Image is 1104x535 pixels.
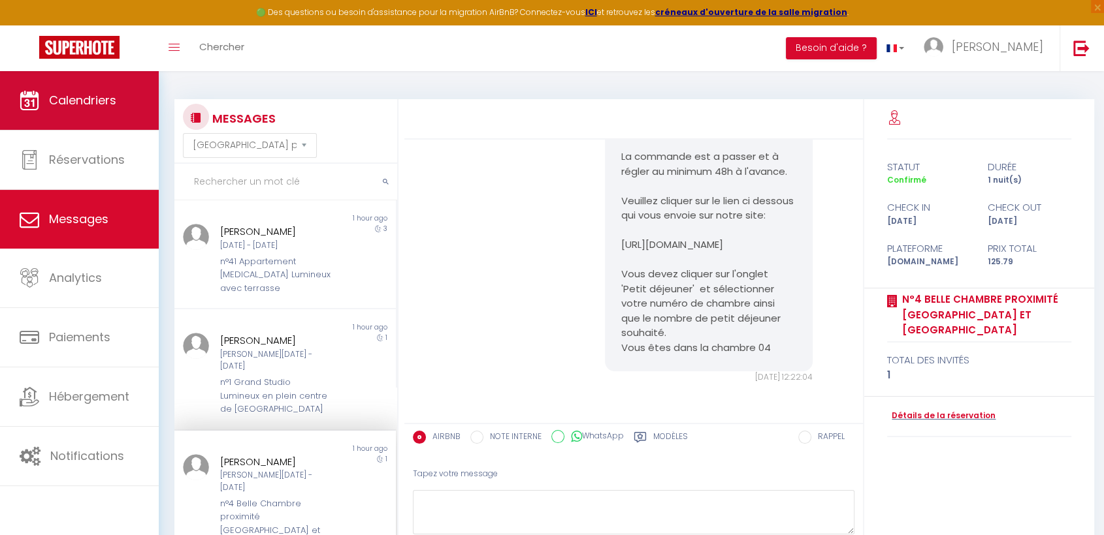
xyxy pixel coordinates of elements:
img: logout [1073,40,1090,56]
div: [PERSON_NAME][DATE] - [DATE] [220,469,333,494]
div: 1 hour ago [285,322,397,333]
div: check in [879,200,979,215]
span: [PERSON_NAME] [952,38,1043,55]
div: [DATE] - [DATE] [220,239,333,252]
img: ... [183,333,209,359]
div: Plateforme [879,241,979,256]
div: 1 hour ago [285,444,397,454]
div: [DOMAIN_NAME] [879,256,979,268]
img: ... [924,37,943,57]
div: Prix total [979,241,1080,256]
div: 1 hour ago [285,213,397,224]
a: n°4 Belle Chambre proximité [GEOGRAPHIC_DATA] et [GEOGRAPHIC_DATA] [898,292,1071,338]
div: [DATE] [879,215,979,228]
span: Hébergement [49,388,129,405]
button: Besoin d'aide ? [786,37,877,59]
span: Réservations [49,151,125,168]
label: WhatsApp [564,430,624,444]
div: [PERSON_NAME] [220,333,333,348]
button: Ouvrir le widget de chat LiveChat [10,5,50,44]
a: créneaux d'ouverture de la salle migration [655,7,847,18]
span: Paiements [49,329,110,345]
div: n°41 Appartement [MEDICAL_DATA] Lumineux avec terrasse [220,255,333,295]
label: NOTE INTERNE [483,431,542,445]
label: AIRBNB [426,431,461,445]
span: 3 [383,224,387,234]
a: ICI [585,7,597,18]
span: Calendriers [49,92,116,108]
div: statut [879,159,979,175]
img: Super Booking [39,36,120,59]
div: check out [979,200,1080,215]
div: total des invités [887,352,1071,368]
label: Modèles [653,431,688,447]
input: Rechercher un mot clé [174,164,397,200]
div: Tapez votre message [413,458,854,490]
div: [PERSON_NAME] [220,224,333,239]
span: Messages [49,211,108,227]
div: [PERSON_NAME][DATE] - [DATE] [220,348,333,373]
div: durée [979,159,1080,175]
div: [PERSON_NAME] [220,454,333,470]
div: [DATE] [979,215,1080,228]
div: 1 nuit(s) [979,174,1080,187]
img: ... [183,224,209,250]
div: [DATE] 12:22:04 [605,371,813,384]
a: Détails de la réservation [887,410,996,422]
span: Confirmé [887,174,926,185]
span: 1 [385,454,387,464]
span: 1 [385,333,387,343]
a: ... [PERSON_NAME] [914,25,1060,71]
span: Analytics [49,269,102,286]
label: RAPPEL [811,431,845,445]
img: ... [183,454,209,480]
span: Chercher [199,40,244,53]
div: 1 [887,367,1071,383]
h3: MESSAGES [209,104,276,133]
div: n°1 Grand Studio Lumineux en plein centre de [GEOGRAPHIC_DATA] [220,376,333,416]
div: 125.79 [979,256,1080,268]
span: Notifications [50,448,124,464]
a: Chercher [189,25,254,71]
